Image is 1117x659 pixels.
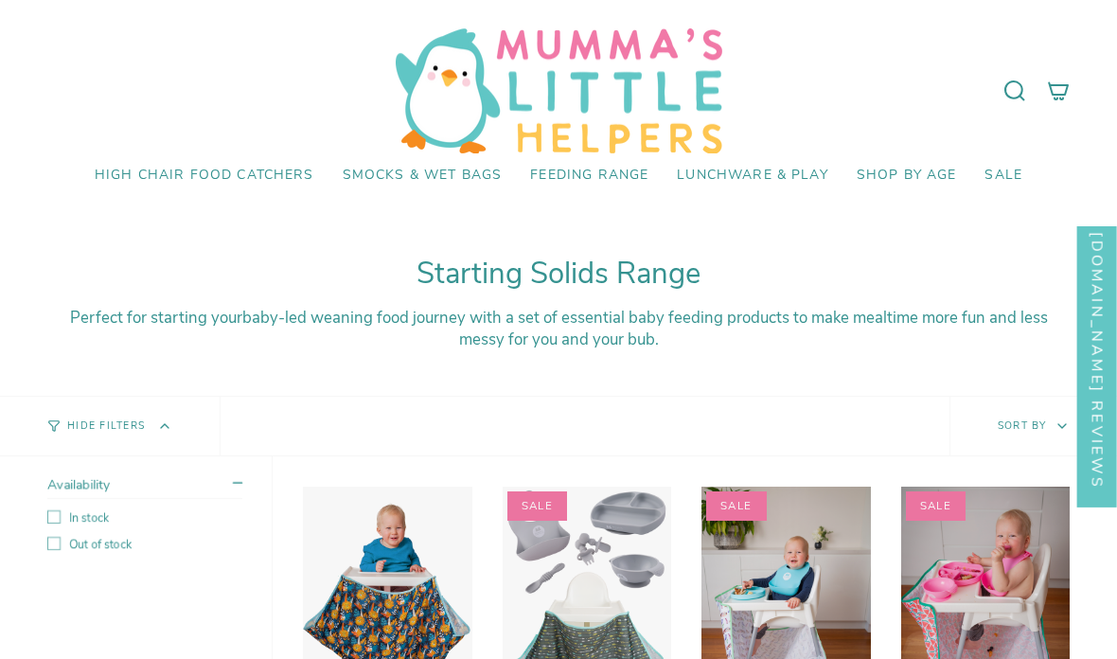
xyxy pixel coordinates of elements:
span: Feeding Range [530,168,648,184]
summary: Availability [47,475,242,499]
span: Lunchware & Play [677,168,827,184]
label: In stock [47,510,242,525]
a: Lunchware & Play [663,153,842,198]
a: Feeding Range [516,153,663,198]
a: Shop by Age [842,153,971,198]
button: Sort by [949,397,1117,455]
a: SALE [970,153,1037,198]
span: Sale [706,491,767,521]
span: Hide Filters [67,421,145,432]
a: High Chair Food Catchers [80,153,328,198]
span: Sort by [998,419,1047,433]
span: Perfect for starting your [70,307,242,329]
span: Availability [47,475,110,493]
span: SALE [984,168,1022,184]
label: Out of stock [47,537,242,552]
span: High Chair Food Catchers [95,168,314,184]
a: Smocks & Wet Bags [328,153,517,198]
span: Sale [906,491,966,521]
span: baby-led weaning food journey with a set of essential baby feeding products to make mealtime more... [242,307,1048,350]
span: Smocks & Wet Bags [343,168,503,184]
div: Click to open Judge.me floating reviews tab [1077,192,1117,508]
img: Mumma’s Little Helpers [396,28,722,153]
span: Sale [507,491,568,521]
h1: Starting Solids Range [47,257,1070,292]
span: Shop by Age [857,168,957,184]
